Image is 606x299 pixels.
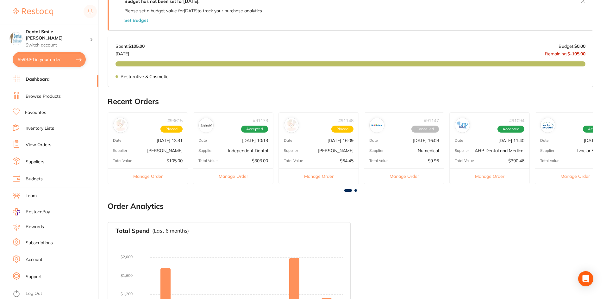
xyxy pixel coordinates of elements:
p: # 91148 [338,118,353,123]
a: RestocqPay [13,208,50,215]
p: Date [113,138,122,143]
button: Manage Order [108,168,188,184]
div: Open Intercom Messenger [578,271,593,286]
img: Henry Schein Halas [115,119,127,131]
p: (Last 6 months) [152,228,189,234]
p: [PERSON_NAME] [147,148,183,153]
p: Supplier [540,148,554,153]
img: Dental Smile Frankston [10,32,22,45]
p: Remaining: [545,49,585,56]
button: Manage Order [450,168,529,184]
button: Log Out [13,289,97,299]
a: Restocq Logo [13,5,53,19]
h2: Recent Orders [108,97,593,106]
p: Total Value [113,159,132,163]
p: $390.46 [508,158,524,163]
img: Ivoclar Vivadent [542,119,554,131]
img: Adam Dental [285,119,297,131]
a: Suppliers [26,159,44,165]
h4: Dental Smile Frankston [26,29,90,41]
a: Browse Products [26,93,61,100]
a: Rewards [26,224,44,230]
a: Account [26,257,42,263]
p: # 93615 [167,118,183,123]
p: $303.00 [252,158,268,163]
p: Date [198,138,207,143]
p: Date [455,138,463,143]
img: Restocq Logo [13,8,53,16]
img: AHP Dental and Medical [456,119,468,131]
span: Placed [331,126,353,133]
p: Total Value [455,159,474,163]
p: [DATE] 16:09 [413,138,439,143]
p: Supplier [198,148,213,153]
p: Restorative & Cosmetic [121,74,168,79]
p: [DATE] 11:40 [498,138,524,143]
p: [DATE] 13:31 [157,138,183,143]
button: Manage Order [193,168,273,184]
span: Placed [160,126,183,133]
p: $105.00 [166,158,183,163]
p: Total Value [540,159,559,163]
p: Total Value [284,159,303,163]
p: Total Value [369,159,389,163]
p: AHP Dental and Medical [475,148,524,153]
p: Spent: [116,44,145,49]
h3: Total Spend [116,227,150,234]
img: Numedical [371,119,383,131]
p: # 91094 [509,118,524,123]
p: Total Value [198,159,218,163]
a: Budgets [26,176,43,182]
p: Switch account [26,42,90,48]
p: Date [369,138,378,143]
a: Team [26,193,37,199]
a: Dashboard [26,76,50,83]
a: Subscriptions [26,240,53,246]
p: Supplier [369,148,384,153]
p: Numedical [418,148,439,153]
button: Manage Order [364,168,444,184]
p: Date [540,138,549,143]
p: $64.45 [340,158,353,163]
p: Supplier [113,148,127,153]
strong: $0.00 [574,43,585,49]
p: Supplier [284,148,298,153]
p: Budget: [559,44,585,49]
p: Independent Dental [228,148,268,153]
p: # 91173 [253,118,268,123]
p: # 91147 [424,118,439,123]
p: [DATE] 16:09 [328,138,353,143]
p: Date [284,138,292,143]
span: RestocqPay [26,209,50,215]
p: [DATE] [116,49,145,56]
span: Accepted [241,126,268,133]
p: Please set a budget value for [DATE] to track your purchase analytics. [124,8,263,13]
a: View Orders [26,142,51,148]
img: Independent Dental [200,119,212,131]
img: RestocqPay [13,208,20,215]
span: Cancelled [411,126,439,133]
a: Support [26,274,42,280]
button: Manage Order [279,168,359,184]
strong: $105.00 [128,43,145,49]
p: [PERSON_NAME] [318,148,353,153]
p: [DATE] 10:13 [242,138,268,143]
a: Inventory Lists [24,125,54,132]
p: $9.96 [428,158,439,163]
a: Favourites [25,109,46,116]
a: Log Out [26,290,42,297]
strong: $-105.00 [567,51,585,57]
span: Accepted [497,126,524,133]
p: Supplier [455,148,469,153]
button: $599.30 in your order [13,52,86,67]
button: Set Budget [124,18,148,23]
h2: Order Analytics [108,202,593,211]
